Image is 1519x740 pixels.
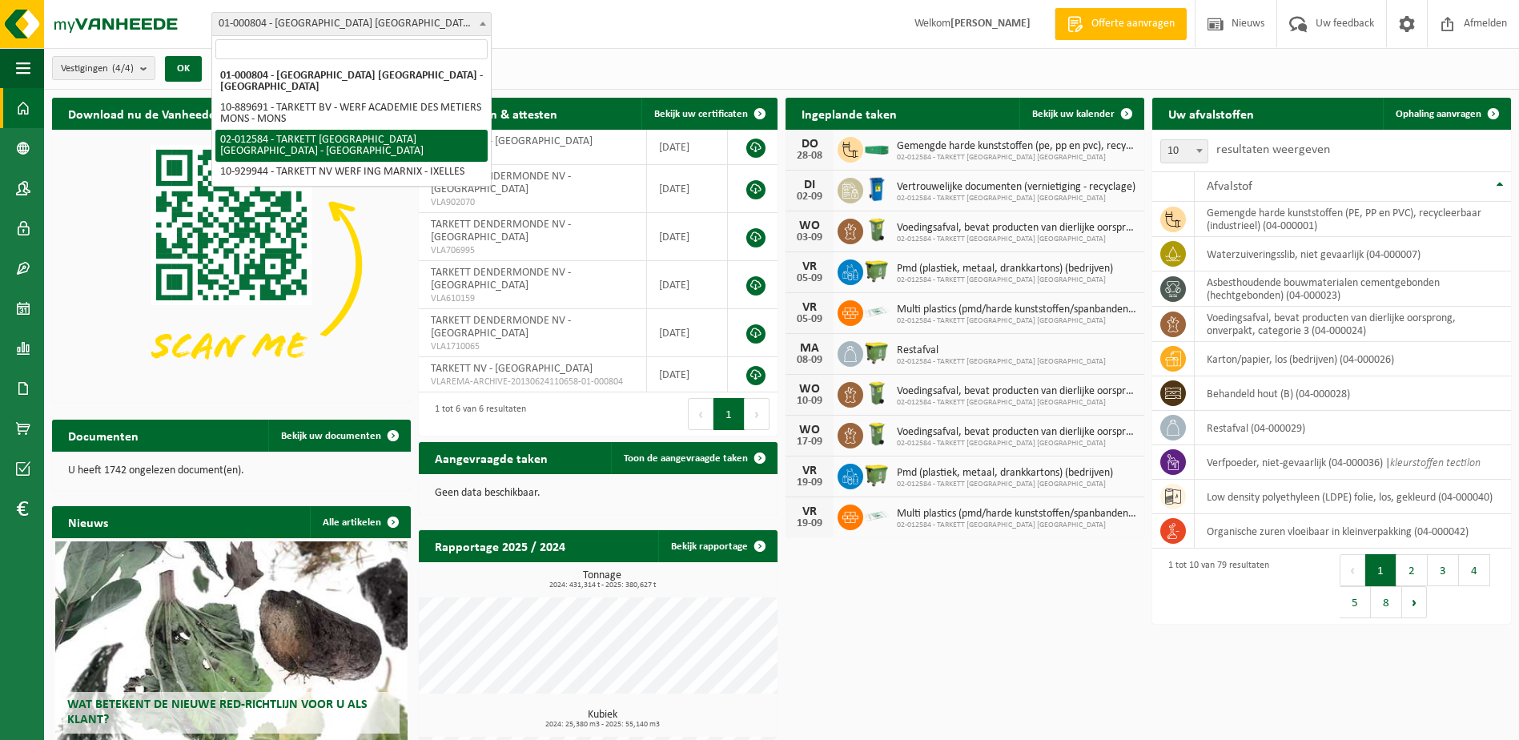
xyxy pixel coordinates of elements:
div: WO [794,219,826,232]
button: 5 [1340,586,1371,618]
button: Next [1402,586,1427,618]
span: Afvalstof [1207,180,1252,193]
a: Ophaling aanvragen [1383,98,1509,130]
div: DI [794,179,826,191]
span: Pmd (plastiek, metaal, drankkartons) (bedrijven) [897,263,1113,275]
button: Previous [1340,554,1365,586]
span: Bekijk uw documenten [281,431,381,441]
span: 02-012584 - TARKETT [GEOGRAPHIC_DATA] [GEOGRAPHIC_DATA] [897,439,1136,448]
div: MA [794,342,826,355]
td: organische zuren vloeibaar in kleinverpakking (04-000042) [1195,514,1511,549]
button: 1 [1365,554,1396,586]
span: 02-012584 - TARKETT [GEOGRAPHIC_DATA] [GEOGRAPHIC_DATA] [897,194,1135,203]
span: 02-012584 - TARKETT [GEOGRAPHIC_DATA] [GEOGRAPHIC_DATA] [897,357,1106,367]
img: WB-1100-HPE-GN-50 [863,461,890,489]
h2: Documenten [52,420,155,451]
span: TARKETT DENDERMONDE NV - [GEOGRAPHIC_DATA] [431,267,571,292]
span: TARKETT NV - [GEOGRAPHIC_DATA] [431,135,593,147]
h3: Tonnage [427,570,778,589]
td: [DATE] [647,357,728,392]
li: 10-889691 - TARKETT BV - WERF ACADEMIE DES METIERS MONS - MONS [215,98,488,130]
img: Download de VHEPlus App [52,130,411,399]
td: waterzuiveringsslib, niet gevaarlijk (04-000007) [1195,237,1511,271]
button: Previous [688,398,713,430]
td: karton/papier, los (bedrijven) (04-000026) [1195,342,1511,376]
a: Offerte aanvragen [1055,8,1187,40]
span: Vertrouwelijke documenten (vernietiging - recyclage) [897,181,1135,194]
span: TARKETT DENDERMONDE NV - [GEOGRAPHIC_DATA] [431,171,571,195]
span: VLA610159 [431,292,634,305]
div: 10-09 [794,396,826,407]
div: 28-08 [794,151,826,162]
td: [DATE] [647,130,728,165]
a: Bekijk uw certificaten [641,98,776,130]
span: 2024: 431,314 t - 2025: 380,627 t [427,581,778,589]
span: 02-012584 - TARKETT [GEOGRAPHIC_DATA] [GEOGRAPHIC_DATA] [897,398,1136,408]
span: 01-000804 - TARKETT NV - WAALWIJK [211,12,492,36]
td: [DATE] [647,213,728,261]
span: Voedingsafval, bevat producten van dierlijke oorsprong, onverpakt, categorie 3 [897,426,1136,439]
td: behandeld hout (B) (04-000028) [1195,376,1511,411]
span: VLA902070 [431,196,634,209]
td: asbesthoudende bouwmaterialen cementgebonden (hechtgebonden) (04-000023) [1195,271,1511,307]
img: WB-0140-HPE-GN-50 [863,380,890,407]
div: 1 tot 10 van 79 resultaten [1160,553,1269,620]
img: WB-0140-HPE-GN-50 [863,216,890,243]
img: WB-1100-HPE-GN-50 [863,339,890,366]
span: Toon de aangevraagde taken [624,453,748,464]
div: WO [794,383,826,396]
td: voedingsafval, bevat producten van dierlijke oorsprong, onverpakt, categorie 3 (04-000024) [1195,307,1511,342]
h2: Ingeplande taken [786,98,913,129]
img: WB-1100-HPE-GN-50 [863,257,890,284]
td: verfpoeder, niet-gevaarlijk (04-000036) | [1195,445,1511,480]
p: Geen data beschikbaar. [435,488,762,499]
h2: Rapportage 2025 / 2024 [419,530,581,561]
a: Bekijk rapportage [658,530,776,562]
a: Toon de aangevraagde taken [611,442,776,474]
button: 2 [1396,554,1428,586]
a: Bekijk uw documenten [268,420,409,452]
div: WO [794,424,826,436]
h2: Uw afvalstoffen [1152,98,1270,129]
a: Bekijk uw kalender [1019,98,1143,130]
div: 17-09 [794,436,826,448]
img: LP-SK-00500-LPE-16 [863,502,890,529]
div: 08-09 [794,355,826,366]
div: DO [794,138,826,151]
span: TARKETT NV - [GEOGRAPHIC_DATA] [431,363,593,375]
a: Alle artikelen [310,506,409,538]
div: 03-09 [794,232,826,243]
span: VLAREMA-ARCHIVE-20130624110658-01-000804 [431,376,634,388]
span: 02-012584 - TARKETT [GEOGRAPHIC_DATA] [GEOGRAPHIC_DATA] [897,521,1136,530]
td: [DATE] [647,165,728,213]
span: 10 [1161,140,1208,163]
div: 1 tot 6 van 6 resultaten [427,396,526,432]
span: Multi plastics (pmd/harde kunststoffen/spanbanden/eps/folie naturel/folie gemeng... [897,304,1136,316]
span: Voedingsafval, bevat producten van dierlijke oorsprong, onverpakt, categorie 3 [897,385,1136,398]
td: restafval (04-000029) [1195,411,1511,445]
div: VR [794,301,826,314]
button: Next [745,398,770,430]
span: 10 [1160,139,1208,163]
h2: Certificaten & attesten [419,98,573,129]
li: 01-000804 - [GEOGRAPHIC_DATA] [GEOGRAPHIC_DATA] - [GEOGRAPHIC_DATA] [215,66,488,98]
span: Multi plastics (pmd/harde kunststoffen/spanbanden/eps/folie naturel/folie gemeng... [897,508,1136,521]
button: 8 [1371,586,1402,618]
span: Bekijk uw kalender [1032,109,1115,119]
label: resultaten weergeven [1216,143,1330,156]
span: Bekijk uw certificaten [654,109,748,119]
h2: Nieuws [52,506,124,537]
span: Offerte aanvragen [1087,16,1179,32]
div: VR [794,260,826,273]
button: 3 [1428,554,1459,586]
i: kleurstoffen tectilon [1390,457,1481,469]
span: 02-012584 - TARKETT [GEOGRAPHIC_DATA] [GEOGRAPHIC_DATA] [897,480,1113,489]
img: WB-0140-HPE-GN-50 [863,420,890,448]
count: (4/4) [112,63,134,74]
div: 19-09 [794,518,826,529]
span: 2024: 25,380 m3 - 2025: 55,140 m3 [427,721,778,729]
h3: Kubiek [427,710,778,729]
button: Vestigingen(4/4) [52,56,155,80]
div: 02-09 [794,191,826,203]
li: 10-929944 - TARKETT NV WERF ING MARNIX - IXELLES [215,162,488,183]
